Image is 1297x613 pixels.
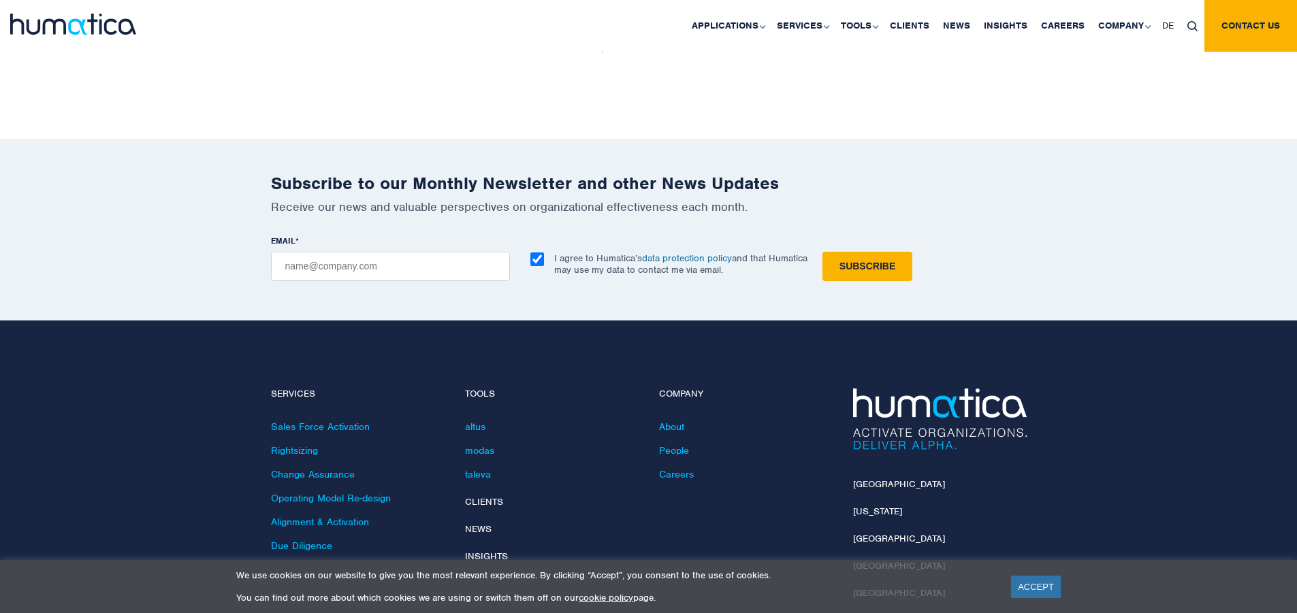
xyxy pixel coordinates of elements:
[10,14,136,35] img: logo
[236,569,994,581] p: We use cookies on our website to give you the most relevant experience. By clicking “Accept”, you...
[271,468,355,480] a: Change Assurance
[271,420,370,433] a: Sales Force Activation
[554,252,807,276] p: I agree to Humatica’s and that Humatica may use my data to contact me via email.
[1162,20,1174,31] span: DE
[465,496,503,508] a: Clients
[465,444,494,457] a: modas
[271,199,1027,214] p: Receive our news and valuable perspectives on organizational effectiveness each month.
[465,468,491,480] a: taleva
[465,388,639,400] h4: Tools
[1187,21,1198,31] img: search_icon
[271,173,1027,194] h2: Subscribe to our Monthly Newsletter and other News Updates
[236,592,994,603] p: You can find out more about which cookies we are using or switch them off on our page.
[271,235,295,246] span: EMAIL
[822,252,912,281] input: Subscribe
[853,388,1027,450] img: Humatica
[271,444,318,457] a: Rightsizing
[853,533,945,544] a: [GEOGRAPHIC_DATA]
[659,388,833,400] h4: Company
[271,516,369,528] a: Alignment & Activation
[659,444,689,457] a: People
[853,478,945,490] a: [GEOGRAPHIC_DATA]
[853,506,902,517] a: [US_STATE]
[465,420,485,433] a: altus
[271,252,510,281] input: name@company.com
[271,388,445,400] h4: Services
[271,492,391,504] a: Operating Model Re-design
[530,252,544,266] input: I agree to Humatica’sdata protection policyand that Humatica may use my data to contact me via em...
[579,592,633,603] a: cookie policy
[1011,576,1061,598] a: ACCEPT
[659,420,684,433] a: About
[465,550,508,562] a: Insights
[465,523,492,535] a: News
[659,468,694,480] a: Careers
[271,540,332,552] a: Due Diligence
[642,252,732,264] a: data protection policy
